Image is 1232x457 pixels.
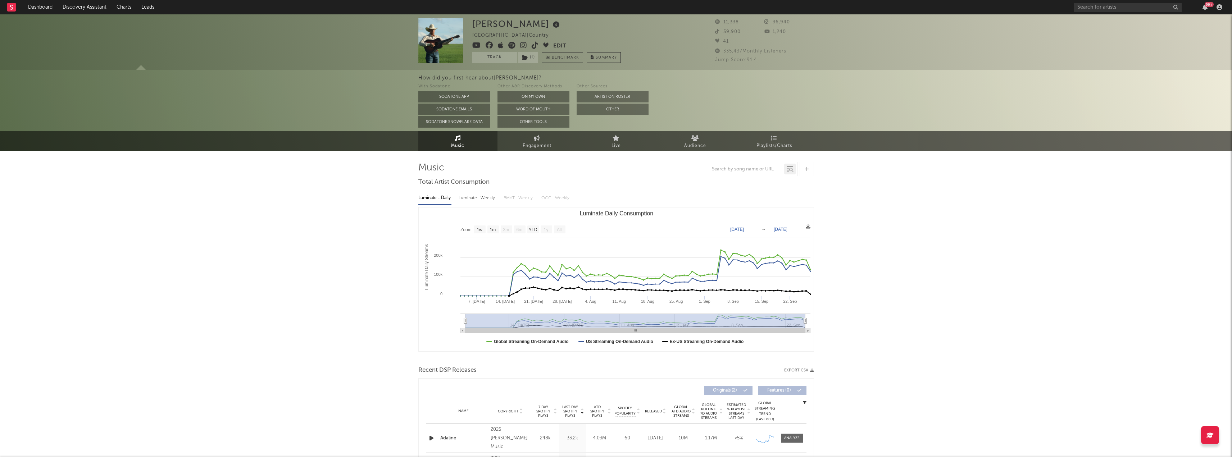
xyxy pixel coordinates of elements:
[715,49,786,54] span: 335,437 Monthly Listeners
[699,299,710,303] text: 1. Sep
[497,104,569,115] button: Word Of Mouth
[472,18,562,30] div: [PERSON_NAME]
[523,142,551,150] span: Engagement
[418,82,490,91] div: With Sodatone
[708,166,784,172] input: Search by song name or URL
[764,20,790,24] span: 36,940
[756,142,792,150] span: Playlists/Charts
[612,142,621,150] span: Live
[669,339,744,344] text: Ex-US Streaming On-Demand Audio
[518,52,538,63] button: (1)
[1205,2,1214,7] div: 99 +
[451,142,464,150] span: Music
[497,82,569,91] div: Other A&R Discovery Methods
[764,29,786,34] span: 1,240
[459,192,496,204] div: Luminate - Weekly
[534,405,553,418] span: 7 Day Spotify Plays
[727,403,746,420] span: Estimated % Playlist Streams Last Day
[715,58,757,62] span: Jump Score: 91.4
[684,142,706,150] span: Audience
[557,227,562,232] text: All
[418,192,451,204] div: Luminate - Daily
[418,131,497,151] a: Music
[784,368,814,373] button: Export CSV
[774,227,787,232] text: [DATE]
[585,299,596,303] text: 4. Aug
[715,20,739,24] span: 11,338
[491,425,530,451] div: 2025 [PERSON_NAME] Music
[497,116,569,128] button: Other Tools
[596,56,617,60] span: Summary
[418,91,490,102] button: Sodatone App
[1074,3,1182,12] input: Search for artists
[755,299,768,303] text: 15. Sep
[516,227,522,232] text: 6m
[497,131,577,151] a: Engagement
[418,116,490,128] button: Sodatone Snowflake Data
[579,210,653,216] text: Luminate Daily Consumption
[699,403,719,420] span: Global Rolling 7D Audio Streams
[472,52,517,63] button: Track
[418,104,490,115] button: Sodatone Emails
[730,227,744,232] text: [DATE]
[656,131,735,151] a: Audience
[424,244,429,290] text: Luminate Daily Streams
[1203,4,1208,10] button: 99+
[434,253,442,257] text: 200k
[577,82,649,91] div: Other Sources
[669,299,682,303] text: 25. Aug
[671,405,691,418] span: Global ATD Audio Streams
[494,339,569,344] text: Global Streaming On-Demand Audio
[727,299,739,303] text: 8. Sep
[498,409,519,413] span: Copyright
[641,299,654,303] text: 18. Aug
[715,39,729,44] span: 41
[434,272,442,277] text: 100k
[715,29,741,34] span: 59,900
[440,292,442,296] text: 0
[783,299,797,303] text: 22. Sep
[468,299,485,303] text: 7. [DATE]
[528,227,537,232] text: YTD
[561,405,580,418] span: Last Day Spotify Plays
[577,131,656,151] a: Live
[460,227,472,232] text: Zoom
[497,91,569,102] button: On My Own
[588,435,611,442] div: 4.03M
[561,435,584,442] div: 33.2k
[418,178,490,187] span: Total Artist Consumption
[440,435,487,442] a: Adaline
[762,227,766,232] text: →
[517,52,538,63] span: ( 1 )
[542,52,583,63] a: Benchmark
[524,299,543,303] text: 21. [DATE]
[699,435,723,442] div: 1.17M
[727,435,751,442] div: <5%
[472,31,557,40] div: [GEOGRAPHIC_DATA] | Country
[645,409,662,413] span: Released
[490,227,496,232] text: 1m
[671,435,695,442] div: 10M
[503,227,509,232] text: 3m
[735,131,814,151] a: Playlists/Charts
[534,435,557,442] div: 248k
[588,405,607,418] span: ATD Spotify Plays
[587,52,621,63] button: Summary
[440,408,487,414] div: Name
[577,104,649,115] button: Other
[418,366,477,375] span: Recent DSP Releases
[644,435,668,442] div: [DATE]
[552,54,579,62] span: Benchmark
[477,227,482,232] text: 1w
[553,299,572,303] text: 28. [DATE]
[553,42,566,51] button: Edit
[763,388,796,393] span: Features ( 0 )
[495,299,514,303] text: 14. [DATE]
[754,401,776,422] div: Global Streaming Trend (Last 60D)
[704,386,753,395] button: Originals(2)
[758,386,806,395] button: Features(0)
[614,406,636,416] span: Spotify Popularity
[709,388,742,393] span: Originals ( 2 )
[577,91,649,102] button: Artist on Roster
